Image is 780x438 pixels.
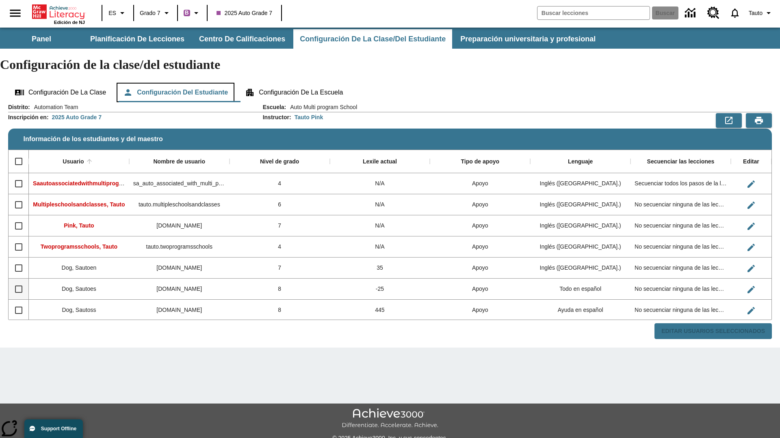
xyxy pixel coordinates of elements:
[537,6,650,19] input: Buscar campo
[461,158,499,165] div: Tipo de apoyo
[680,2,702,24] a: Centro de información
[330,194,430,215] div: N/A
[716,113,742,128] button: Exportar a CSV
[62,307,96,313] span: Dog, Sautoss
[630,173,731,194] div: Secuenciar todos los pasos de la lección
[193,29,292,49] button: Centro de calificaciones
[724,2,745,24] a: Notificaciones
[129,279,230,300] div: sautoes.dog
[3,1,27,25] button: Abrir el menú lateral
[129,173,230,194] div: sa_auto_associated_with_multi_program_classes
[230,300,330,321] div: 8
[136,6,175,20] button: Grado: Grado 7, Elige un grado
[430,300,530,321] div: Apoyo
[743,260,759,277] button: Editar Usuario
[24,419,83,438] button: Support Offline
[1,29,82,49] button: Panel
[430,236,530,258] div: Apoyo
[33,201,125,208] span: Multipleschoolsandclasses, Tauto
[745,6,777,20] button: Perfil/Configuración
[330,173,430,194] div: N/A
[743,197,759,213] button: Editar Usuario
[52,113,102,121] div: 2025 Auto Grade 7
[746,113,772,128] button: Vista previa de impresión
[180,6,204,20] button: Boost El color de la clase es morado/púrpura. Cambiar el color de la clase.
[32,3,85,25] div: Portada
[153,158,205,165] div: Nombre de usuario
[129,236,230,258] div: tauto.twoprogramsschools
[530,300,630,321] div: Ayuda en español
[84,29,191,49] button: Planificación de lecciones
[63,158,84,165] div: Usuario
[630,236,731,258] div: No secuenciar ninguna de las lecciones
[263,104,286,111] h2: Escuela :
[430,194,530,215] div: Apoyo
[293,29,452,49] button: Configuración de la clase/del estudiante
[630,300,731,321] div: No secuenciar ninguna de las lecciones
[342,408,438,429] img: Achieve3000 Differentiate Accelerate Achieve
[430,279,530,300] div: Apoyo
[530,236,630,258] div: Inglés (EE. UU.)
[568,158,593,165] div: Lenguaje
[363,158,397,165] div: Lexile actual
[8,104,30,111] h2: Distrito :
[230,279,330,300] div: 8
[230,173,330,194] div: 4
[140,9,160,17] span: Grado 7
[217,9,273,17] span: 2025 Auto Grade 7
[530,279,630,300] div: Todo en español
[295,113,323,121] div: Tauto Pink
[260,158,299,165] div: Nivel de grado
[530,215,630,236] div: Inglés (EE. UU.)
[630,279,731,300] div: No secuenciar ninguna de las lecciones
[454,29,602,49] button: Preparación universitaria y profesional
[24,135,163,143] span: Información de los estudiantes y del maestro
[8,103,772,339] div: Información de los estudiantes y del maestro
[8,83,113,102] button: Configuración de la clase
[743,303,759,319] button: Editar Usuario
[630,194,731,215] div: No secuenciar ninguna de las lecciones
[330,258,430,279] div: 35
[238,83,349,102] button: Configuración de la escuela
[41,426,76,432] span: Support Offline
[30,103,78,111] span: Automation Team
[630,258,731,279] div: No secuenciar ninguna de las lecciones
[647,158,715,165] div: Secuenciar las lecciones
[330,215,430,236] div: N/A
[330,236,430,258] div: N/A
[530,258,630,279] div: Inglés (EE. UU.)
[630,215,731,236] div: No secuenciar ninguna de las lecciones
[743,281,759,298] button: Editar Usuario
[330,300,430,321] div: 445
[230,258,330,279] div: 7
[530,194,630,215] div: Inglés (EE. UU.)
[8,114,49,121] h2: Inscripción en :
[743,158,759,165] div: Editar
[41,243,117,250] span: Twoprogramsschools, Tauto
[702,2,724,24] a: Centro de recursos, Se abrirá en una pestaña nueva.
[743,239,759,255] button: Editar Usuario
[230,215,330,236] div: 7
[129,215,230,236] div: tauto.pink
[749,9,763,17] span: Tauto
[263,114,291,121] h2: Instructor :
[62,264,97,271] span: Dog, Sautoen
[430,258,530,279] div: Apoyo
[230,236,330,258] div: 4
[743,218,759,234] button: Editar Usuario
[54,20,85,25] span: Edición de NJ
[108,9,116,17] span: ES
[530,173,630,194] div: Inglés (EE. UU.)
[185,8,189,18] span: B
[129,194,230,215] div: tauto.multipleschoolsandclasses
[64,222,94,229] span: Pink, Tauto
[129,300,230,321] div: sautoss.dog
[430,173,530,194] div: Apoyo
[286,103,357,111] span: Auto Multi program School
[330,279,430,300] div: -25
[62,286,96,292] span: Dog, Sautoes
[743,176,759,192] button: Editar Usuario
[33,180,212,187] span: Saautoassociatedwithmultiprogr, Saautoassociatedwithmultiprogr
[230,194,330,215] div: 6
[32,4,85,20] a: Portada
